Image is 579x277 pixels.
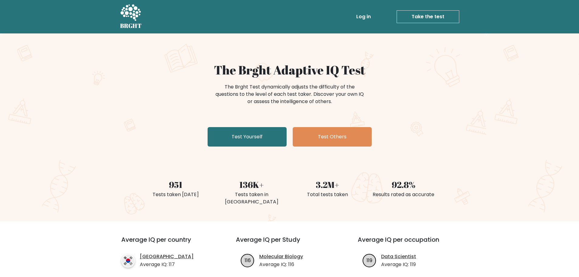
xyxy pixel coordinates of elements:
[120,22,142,29] h5: BRGHT
[245,257,251,264] text: 116
[293,191,362,198] div: Total tests taken
[236,236,343,251] h3: Average IQ per Study
[293,178,362,191] div: 3.2M+
[214,83,366,105] div: The Brght Test dynamically adjusts the difficulty of the questions to the level of each test take...
[121,236,214,251] h3: Average IQ per country
[141,191,210,198] div: Tests taken [DATE]
[141,63,438,77] h1: The Brght Adaptive IQ Test
[369,191,438,198] div: Results rated as accurate
[217,178,286,191] div: 136K+
[259,261,303,268] p: Average IQ: 116
[369,178,438,191] div: 92.8%
[141,178,210,191] div: 951
[381,253,416,260] a: Data Scientist
[120,2,142,31] a: BRGHT
[293,127,372,147] a: Test Others
[217,191,286,206] div: Tests taken in [GEOGRAPHIC_DATA]
[140,253,194,260] a: [GEOGRAPHIC_DATA]
[140,261,194,268] p: Average IQ: 117
[397,10,459,23] a: Take the test
[381,261,416,268] p: Average IQ: 119
[354,11,373,23] a: Log in
[259,253,303,260] a: Molecular Biology
[121,254,135,268] img: country
[208,127,287,147] a: Test Yourself
[358,236,465,251] h3: Average IQ per occupation
[367,257,372,264] text: 119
